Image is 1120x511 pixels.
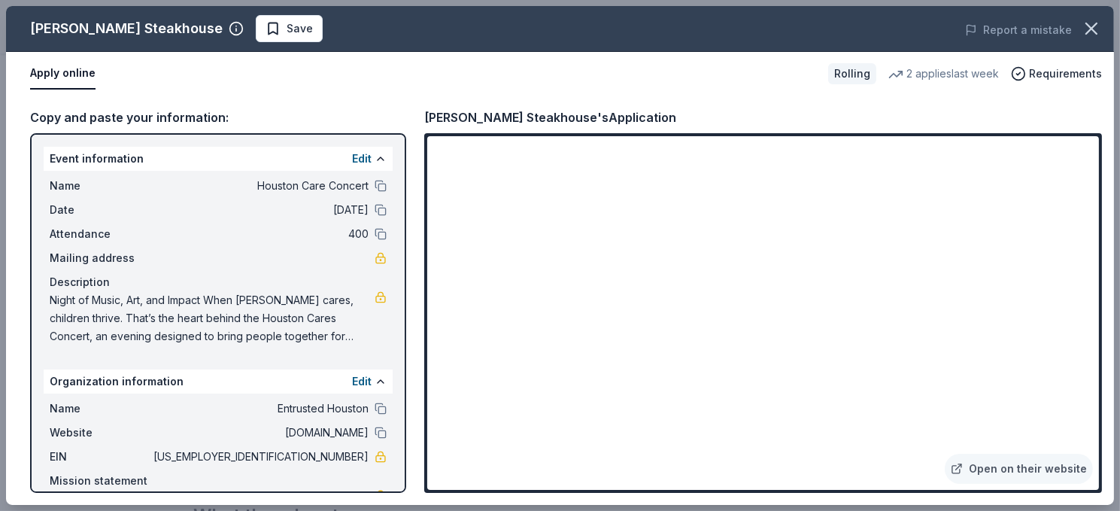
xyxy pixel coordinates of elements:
span: [DATE] [150,201,369,219]
button: Requirements [1011,65,1102,83]
div: Event information [44,147,393,171]
span: Mailing address [50,249,150,267]
div: Mission statement [50,472,387,490]
span: 400 [150,225,369,243]
div: Rolling [828,63,876,84]
button: Edit [352,373,372,391]
span: Name [50,177,150,195]
span: Name [50,400,150,418]
span: Entrusted Houston [150,400,369,418]
div: Copy and paste your information: [30,108,406,127]
a: Open on their website [945,454,1093,484]
div: 2 applies last week [888,65,999,83]
div: [PERSON_NAME] Steakhouse [30,17,223,41]
div: Organization information [44,370,393,394]
span: EIN [50,448,150,466]
button: Edit [352,150,372,168]
span: Date [50,201,150,219]
div: [PERSON_NAME] Steakhouse's Application [424,108,676,127]
button: Report a mistake [965,21,1072,39]
span: Night of Music, Art, and Impact When [PERSON_NAME] cares, children thrive. That’s the heart behin... [50,291,375,345]
span: Requirements [1029,65,1102,83]
span: Website [50,424,150,442]
span: Houston Care Concert [150,177,369,195]
button: Apply online [30,58,96,90]
span: Save [287,20,313,38]
button: Save [256,15,323,42]
div: Description [50,273,387,291]
span: Attendance [50,225,150,243]
span: [DOMAIN_NAME] [150,424,369,442]
span: [US_EMPLOYER_IDENTIFICATION_NUMBER] [150,448,369,466]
